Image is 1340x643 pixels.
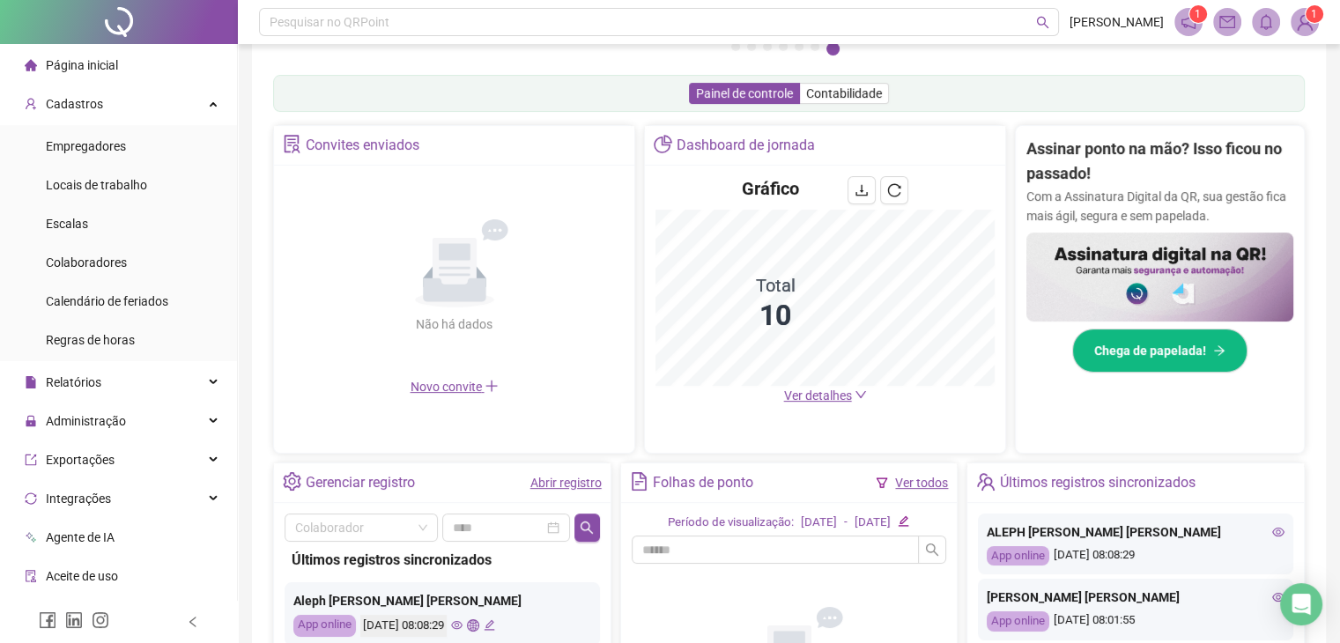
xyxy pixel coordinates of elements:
div: ALEPH [PERSON_NAME] [PERSON_NAME] [987,522,1284,542]
span: file [25,376,37,388]
span: Exportações [46,453,115,467]
span: home [25,59,37,71]
span: instagram [92,611,109,629]
span: eye [1272,526,1284,538]
span: filter [876,477,888,489]
div: Dashboard de jornada [677,130,815,160]
span: Empregadores [46,139,126,153]
span: bell [1258,14,1274,30]
span: Relatórios [46,375,101,389]
span: Colaboradores [46,255,127,270]
div: [DATE] [855,514,891,532]
span: user-add [25,98,37,110]
img: 93661 [1292,9,1318,35]
span: audit [25,570,37,582]
span: arrow-right [1213,344,1225,357]
span: edit [898,515,909,527]
span: search [1036,16,1049,29]
div: Folhas de ponto [653,468,753,498]
span: down [855,388,867,401]
div: Últimos registros sincronizados [292,549,593,571]
span: Cadastros [46,97,103,111]
div: [DATE] 08:08:29 [360,615,447,637]
button: 5 [795,42,803,51]
button: 7 [826,42,840,55]
span: Contabilidade [806,86,882,100]
p: Com a Assinatura Digital da QR, sua gestão fica mais ágil, segura e sem papelada. [1026,187,1293,225]
span: export [25,454,37,466]
span: Locais de trabalho [46,178,147,192]
span: facebook [39,611,56,629]
div: Aleph [PERSON_NAME] [PERSON_NAME] [293,591,591,610]
span: Regras de horas [46,333,135,347]
span: setting [283,472,301,491]
a: Abrir registro [530,476,602,490]
a: Ver detalhes down [784,388,867,403]
span: eye [451,619,463,631]
a: Ver todos [895,476,948,490]
span: edit [484,619,495,631]
div: Convites enviados [306,130,419,160]
span: Integrações [46,491,111,506]
span: Agente de IA [46,530,115,544]
span: notification [1181,14,1196,30]
span: sync [25,492,37,505]
button: 2 [747,42,756,51]
span: Novo convite [411,380,499,394]
span: [PERSON_NAME] [1070,12,1164,32]
span: pie-chart [654,135,672,153]
div: Gerenciar registro [306,468,415,498]
span: plus [485,379,499,393]
div: App online [987,546,1049,566]
span: Ver detalhes [784,388,852,403]
div: App online [987,611,1049,632]
span: solution [283,135,301,153]
span: file-text [630,472,648,491]
span: 1 [1311,8,1317,20]
sup: 1 [1189,5,1207,23]
div: [DATE] 08:08:29 [987,546,1284,566]
span: linkedin [65,611,83,629]
span: Administração [46,414,126,428]
span: left [187,616,199,628]
button: 3 [763,42,772,51]
span: team [976,472,995,491]
span: Aceite de uso [46,569,118,583]
h4: Gráfico [742,176,799,201]
span: Escalas [46,217,88,231]
div: - [844,514,848,532]
span: Chega de papelada! [1094,341,1206,360]
span: eye [1272,591,1284,603]
span: Calendário de feriados [46,294,168,308]
div: [DATE] 08:01:55 [987,611,1284,632]
span: reload [887,183,901,197]
button: 4 [779,42,788,51]
span: lock [25,415,37,427]
img: banner%2F02c71560-61a6-44d4-94b9-c8ab97240462.png [1026,233,1293,321]
button: 6 [811,42,819,51]
div: [PERSON_NAME] [PERSON_NAME] [987,588,1284,607]
div: [DATE] [801,514,837,532]
sup: Atualize o seu contato no menu Meus Dados [1306,5,1323,23]
h2: Assinar ponto na mão? Isso ficou no passado! [1026,137,1293,187]
span: search [925,543,939,557]
button: Chega de papelada! [1072,329,1247,373]
span: Página inicial [46,58,118,72]
div: App online [293,615,356,637]
span: global [467,619,478,631]
span: search [580,521,594,535]
div: Período de visualização: [668,514,794,532]
div: Open Intercom Messenger [1280,583,1322,625]
span: 1 [1195,8,1201,20]
div: Últimos registros sincronizados [1000,468,1196,498]
span: download [855,183,869,197]
span: Painel de controle [696,86,793,100]
button: 1 [731,42,740,51]
span: mail [1219,14,1235,30]
div: Não há dados [374,314,536,334]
